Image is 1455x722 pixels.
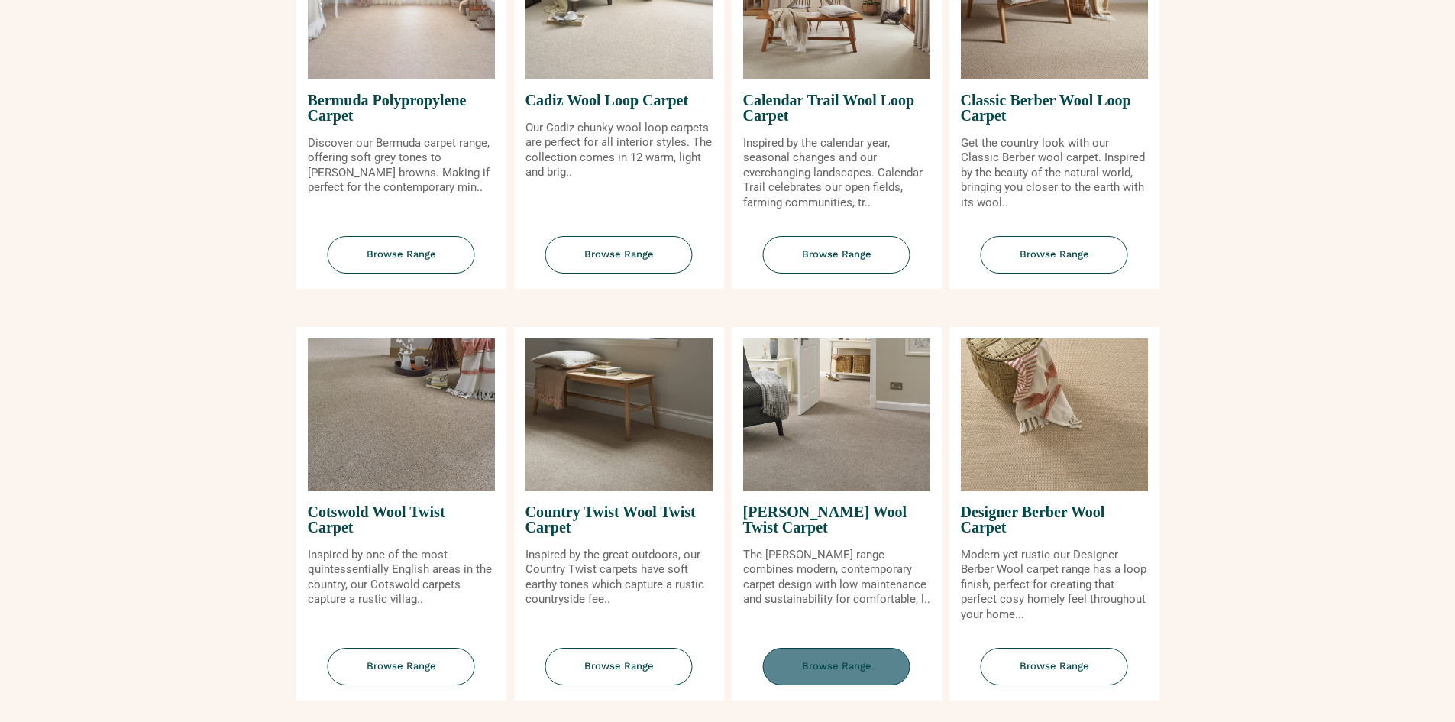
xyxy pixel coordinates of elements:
[545,236,693,274] span: Browse Range
[328,236,475,274] span: Browse Range
[525,79,713,121] span: Cadiz Wool Loop Carpet
[328,648,475,685] span: Browse Range
[308,491,495,548] span: Cotswold Wool Twist Carpet
[763,236,910,274] span: Browse Range
[732,648,942,701] a: Browse Range
[743,491,930,548] span: [PERSON_NAME] Wool Twist Carpet
[961,79,1148,136] span: Classic Berber Wool Loop Carpet
[981,648,1128,685] span: Browse Range
[743,548,930,607] p: The [PERSON_NAME] range combines modern, contemporary carpet design with low maintenance and sust...
[545,648,693,685] span: Browse Range
[514,236,724,289] a: Browse Range
[296,648,506,701] a: Browse Range
[961,548,1148,623] p: Modern yet rustic our Designer Berber Wool carpet range has a loop finish, perfect for creating t...
[763,648,910,685] span: Browse Range
[308,548,495,607] p: Inspired by one of the most quintessentially English areas in the country, our Cotswold carpets c...
[961,491,1148,548] span: Designer Berber Wool Carpet
[525,548,713,607] p: Inspired by the great outdoors, our Country Twist carpets have soft earthy tones which capture a ...
[308,136,495,196] p: Discover our Bermuda carpet range, offering soft grey tones to [PERSON_NAME] browns. Making if pe...
[732,236,942,289] a: Browse Range
[743,136,930,211] p: Inspired by the calendar year, seasonal changes and our everchanging landscapes. Calendar Trail c...
[743,79,930,136] span: Calendar Trail Wool Loop Carpet
[296,236,506,289] a: Browse Range
[308,79,495,136] span: Bermuda Polypropylene Carpet
[743,338,930,491] img: Craven Wool Twist Carpet
[949,236,1159,289] a: Browse Range
[514,648,724,701] a: Browse Range
[961,136,1148,211] p: Get the country look with our Classic Berber wool carpet. Inspired by the beauty of the natural w...
[981,236,1128,274] span: Browse Range
[308,338,495,491] img: Cotswold Wool Twist Carpet
[961,338,1148,491] img: Designer Berber Wool Carpet
[949,648,1159,701] a: Browse Range
[525,121,713,180] p: Our Cadiz chunky wool loop carpets are perfect for all interior styles. The collection comes in 1...
[525,338,713,491] img: Country Twist Wool Twist Carpet
[525,491,713,548] span: Country Twist Wool Twist Carpet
